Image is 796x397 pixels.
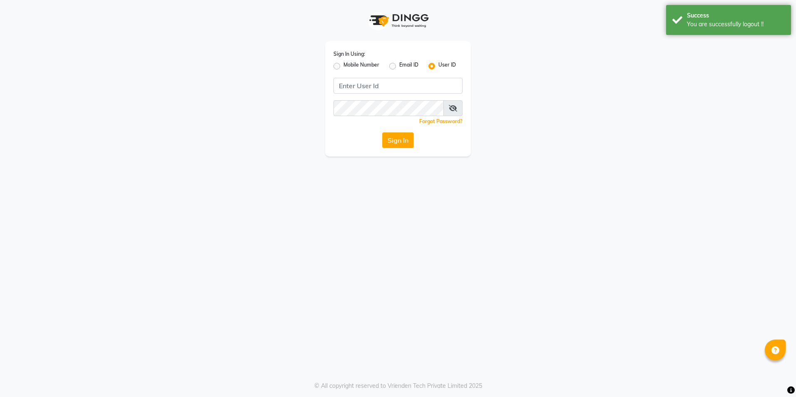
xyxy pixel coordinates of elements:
div: You are successfully logout !! [687,20,785,29]
label: User ID [438,61,456,71]
label: Mobile Number [343,61,379,71]
img: logo1.svg [365,8,431,33]
label: Sign In Using: [333,50,365,58]
label: Email ID [399,61,418,71]
div: Success [687,11,785,20]
a: Forgot Password? [419,118,463,124]
button: Sign In [382,132,414,148]
input: Username [333,100,444,116]
input: Username [333,78,463,94]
